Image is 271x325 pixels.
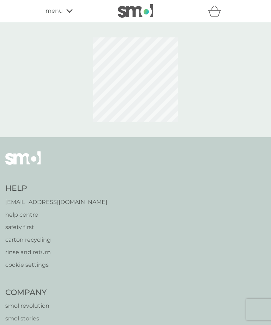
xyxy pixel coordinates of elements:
[5,314,81,323] a: smol stories
[5,287,81,298] h4: Company
[5,301,81,311] a: smol revolution
[5,223,107,232] a: safety first
[208,4,225,18] div: basket
[46,6,63,16] span: menu
[5,198,107,207] a: [EMAIL_ADDRESS][DOMAIN_NAME]
[5,210,107,219] a: help centre
[5,248,107,257] a: rinse and return
[118,4,153,18] img: smol
[5,260,107,270] a: cookie settings
[5,235,107,245] a: carton recycling
[5,151,41,175] img: smol
[5,183,107,194] h4: Help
